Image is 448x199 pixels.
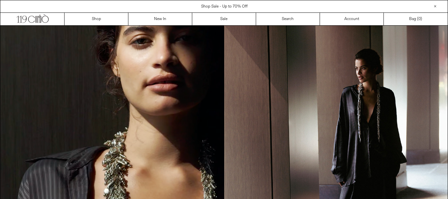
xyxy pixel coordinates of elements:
a: Bag () [384,13,448,25]
a: Search [256,13,320,25]
span: ) [418,16,422,22]
a: Account [320,13,384,25]
span: 0 [418,16,421,22]
a: Shop Sale - Up to 70% Off [201,4,248,9]
a: Shop [65,13,128,25]
a: New In [128,13,192,25]
a: Sale [192,13,256,25]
